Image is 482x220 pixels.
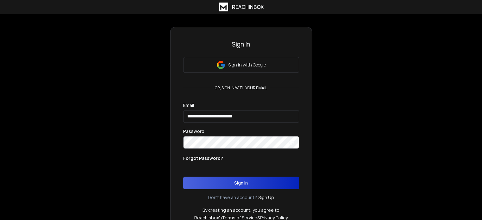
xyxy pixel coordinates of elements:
[232,3,264,11] h1: ReachInbox
[202,207,280,213] p: By creating an account, you agree to
[183,103,194,108] label: Email
[219,3,264,11] a: ReachInbox
[208,194,257,201] p: Don't have an account?
[183,155,223,161] p: Forgot Password?
[183,40,299,49] h3: Sign In
[183,57,299,73] button: Sign in with Google
[212,85,270,91] p: or, sign in with your email
[258,194,274,201] a: Sign Up
[183,177,299,189] button: Sign In
[219,3,228,11] img: logo
[228,62,266,68] p: Sign in with Google
[183,129,204,134] label: Password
